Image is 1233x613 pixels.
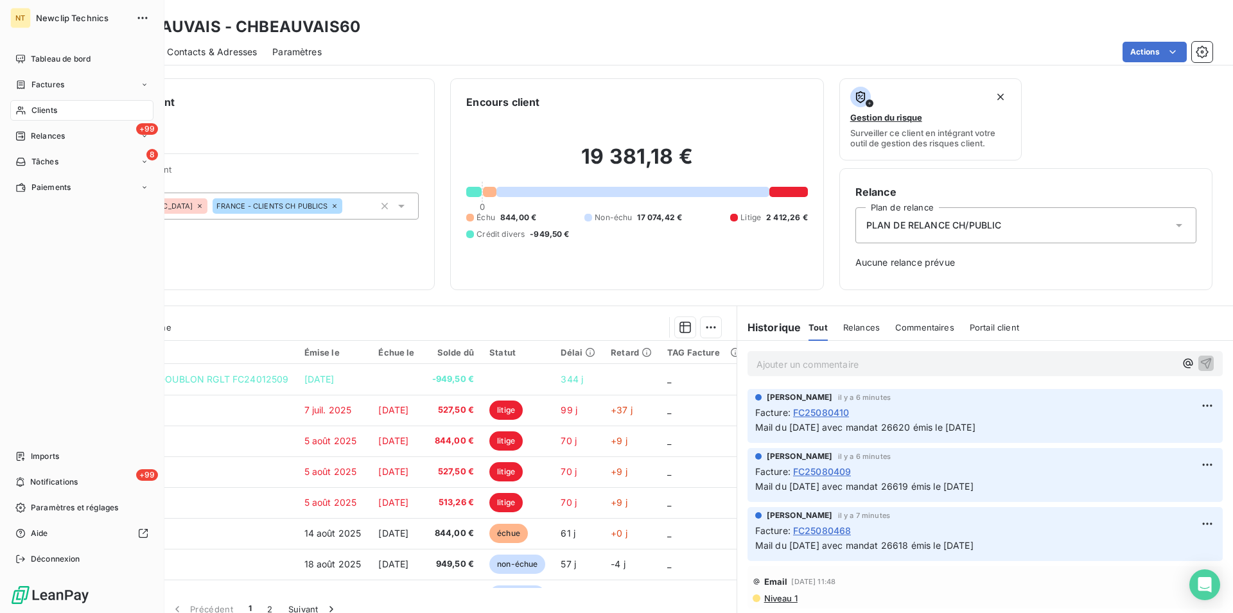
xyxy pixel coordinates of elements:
span: [DATE] [378,404,408,415]
span: CH BEAUVAIS - DOUBLON RGLT FC24012509 [89,374,289,384]
span: litige [489,462,523,481]
span: [DATE] [378,466,408,477]
span: Newclip Technics [36,13,128,23]
span: Mail du [DATE] avec mandat 26620 émis le [DATE] [755,422,975,433]
span: 949,50 € [430,558,475,571]
span: +0 j [611,528,627,539]
span: FC25080409 [793,465,852,478]
span: Déconnexion [31,553,80,565]
span: +9 j [611,497,627,508]
span: -4 j [611,558,625,569]
span: Notifications [30,476,78,488]
span: _ [667,528,671,539]
span: 18 août 2025 [304,558,362,569]
div: Émise le [304,347,363,358]
span: _ [667,558,671,569]
span: 7 juil. 2025 [304,404,352,415]
span: 57 j [561,558,576,569]
span: Non-échu [595,212,632,223]
span: 527,50 € [430,404,475,417]
span: Tout [809,322,828,332]
span: Aide [31,528,48,539]
span: FRANCE - CLIENTS CH PUBLICS [216,202,328,210]
div: Statut [489,347,545,358]
span: [DATE] [378,497,408,508]
span: -949,50 € [530,229,569,240]
span: [PERSON_NAME] [767,510,833,521]
span: 844,00 € [500,212,536,223]
span: [DATE] [378,528,408,539]
span: [DATE] 11:48 [791,578,835,585]
span: Contacts & Adresses [167,46,257,58]
span: 70 j [561,466,577,477]
span: Gestion du risque [850,112,922,123]
div: Référence [89,347,289,358]
span: Commentaires [895,322,954,332]
span: 5 août 2025 [304,466,357,477]
span: 5 août 2025 [304,435,357,446]
span: _ [667,404,671,415]
h6: Relance [855,184,1196,200]
img: Logo LeanPay [10,585,90,605]
span: Surveiller ce client en intégrant votre outil de gestion des risques client. [850,128,1011,148]
span: 0 [480,202,485,212]
div: Open Intercom Messenger [1189,569,1220,600]
span: +37 j [611,404,633,415]
h6: Informations client [78,94,419,110]
span: _ [667,374,671,384]
span: [DATE] [378,558,408,569]
span: non-échue [489,555,545,574]
span: échue [489,524,528,543]
div: TAG Facture [667,347,735,358]
div: Solde dû [430,347,475,358]
span: Mail du [DATE] avec mandat 26618 émis le [DATE] [755,540,974,551]
span: Email [764,576,788,587]
span: 14 août 2025 [304,528,362,539]
span: _ [667,466,671,477]
span: FC25080410 [793,406,850,419]
span: 99 j [561,404,577,415]
button: Actions [1123,42,1187,62]
span: 8 [146,149,158,160]
span: [DATE] [378,435,408,446]
span: 70 j [561,435,577,446]
span: Paramètres et réglages [31,502,118,514]
h6: Encours client [466,94,539,110]
span: [PERSON_NAME] [767,451,833,462]
span: 513,26 € [430,496,475,509]
span: 344 j [561,374,583,384]
div: Échue le [378,347,414,358]
span: Propriétés Client [103,164,419,182]
span: Facture : [755,465,791,478]
span: Facture : [755,524,791,537]
span: 844,00 € [430,435,475,447]
span: 527,50 € [430,465,475,478]
span: Aucune relance prévue [855,256,1196,269]
a: Aide [10,523,153,544]
span: +99 [136,469,158,481]
span: 2 412,26 € [766,212,808,223]
span: Échu [477,212,495,223]
span: Imports [31,451,59,462]
span: Niveau 1 [763,593,798,603]
span: Paramètres [272,46,322,58]
span: [DATE] [304,374,335,384]
h6: Historique [737,320,801,335]
span: _ [667,497,671,508]
span: Facture : [755,406,791,419]
span: Litige [740,212,761,223]
h2: 19 381,18 € [466,144,807,182]
span: il y a 6 minutes [838,453,891,460]
span: litige [489,401,523,420]
span: il y a 6 minutes [838,393,891,401]
span: FC25080468 [793,524,852,537]
span: Portail client [970,322,1019,332]
span: +9 j [611,435,627,446]
span: +99 [136,123,158,135]
span: 61 j [561,528,575,539]
div: Délai [561,347,595,358]
span: 844,00 € [430,527,475,540]
span: 17 074,42 € [637,212,682,223]
span: Mail du [DATE] avec mandat 26619 émis le [DATE] [755,481,974,492]
button: Gestion du risqueSurveiller ce client en intégrant votre outil de gestion des risques client. [839,78,1022,160]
